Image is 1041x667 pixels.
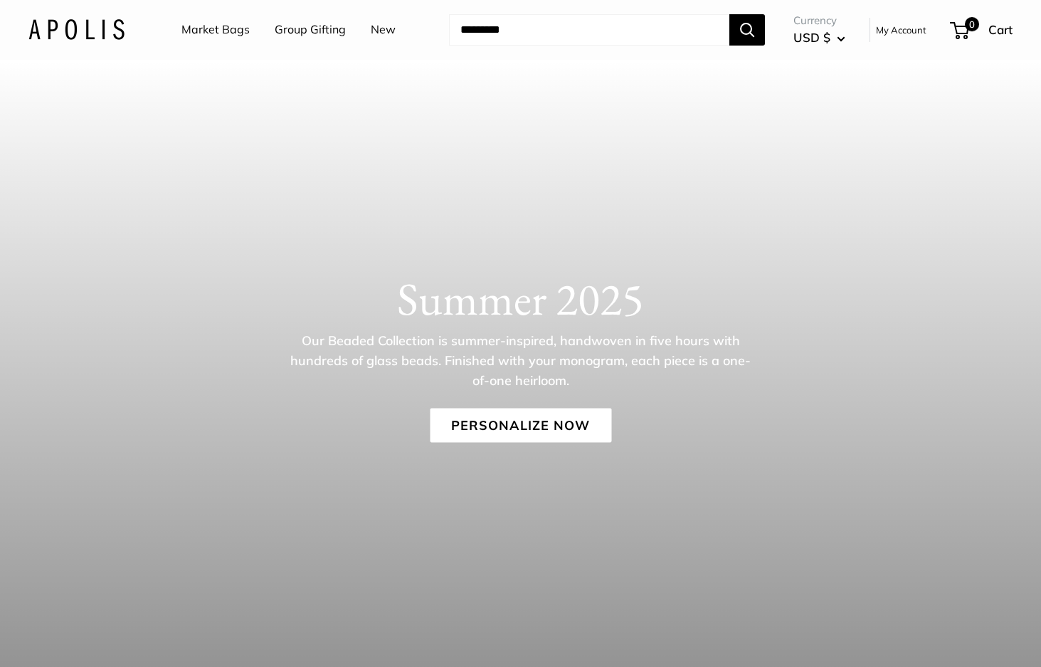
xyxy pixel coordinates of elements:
[290,331,752,391] p: Our Beaded Collection is summer-inspired, handwoven in five hours with hundreds of glass beads. F...
[28,272,1013,326] h1: Summer 2025
[275,19,346,41] a: Group Gifting
[965,17,979,31] span: 0
[28,19,125,40] img: Apolis
[988,22,1013,37] span: Cart
[793,30,830,45] span: USD $
[729,14,765,46] button: Search
[430,409,611,443] a: Personalize Now
[793,11,845,31] span: Currency
[181,19,250,41] a: Market Bags
[876,21,926,38] a: My Account
[951,19,1013,41] a: 0 Cart
[793,26,845,49] button: USD $
[449,14,729,46] input: Search...
[371,19,396,41] a: New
